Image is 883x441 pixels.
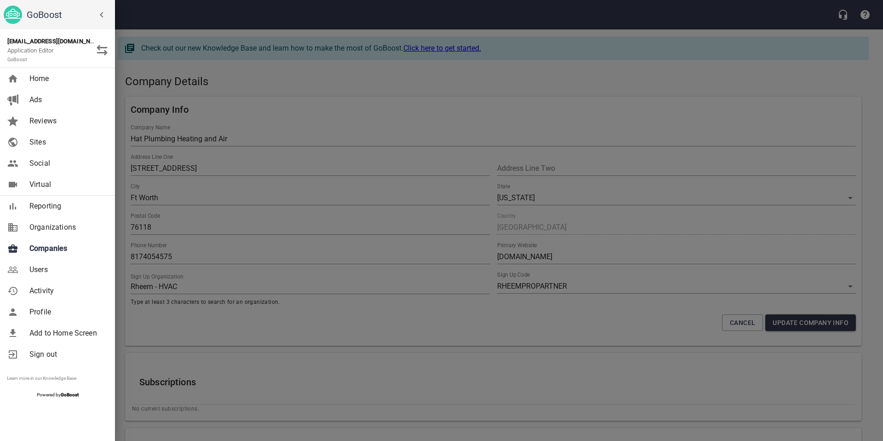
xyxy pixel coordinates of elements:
span: Sign out [29,349,104,360]
span: Reviews [29,116,104,127]
span: Organizations [29,222,104,233]
strong: [EMAIL_ADDRESS][DOMAIN_NAME] [7,38,104,45]
span: Ads [29,94,104,105]
span: Profile [29,307,104,318]
strong: GoBoost [61,392,79,397]
span: Add to Home Screen [29,328,104,339]
span: Home [29,73,104,84]
span: Users [29,264,104,275]
h6: GoBoost [27,7,111,22]
span: Virtual [29,179,104,190]
small: GoBoost [7,57,27,63]
a: Learn more in our Knowledge Base [7,376,76,381]
span: Reporting [29,201,104,212]
img: go_boost_head.png [4,6,22,24]
span: Activity [29,285,104,296]
span: Powered by [37,392,79,397]
span: Sites [29,137,104,148]
button: Switch Role [91,39,113,61]
span: Companies [29,243,104,254]
span: Social [29,158,104,169]
span: Application Editor [7,47,54,63]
